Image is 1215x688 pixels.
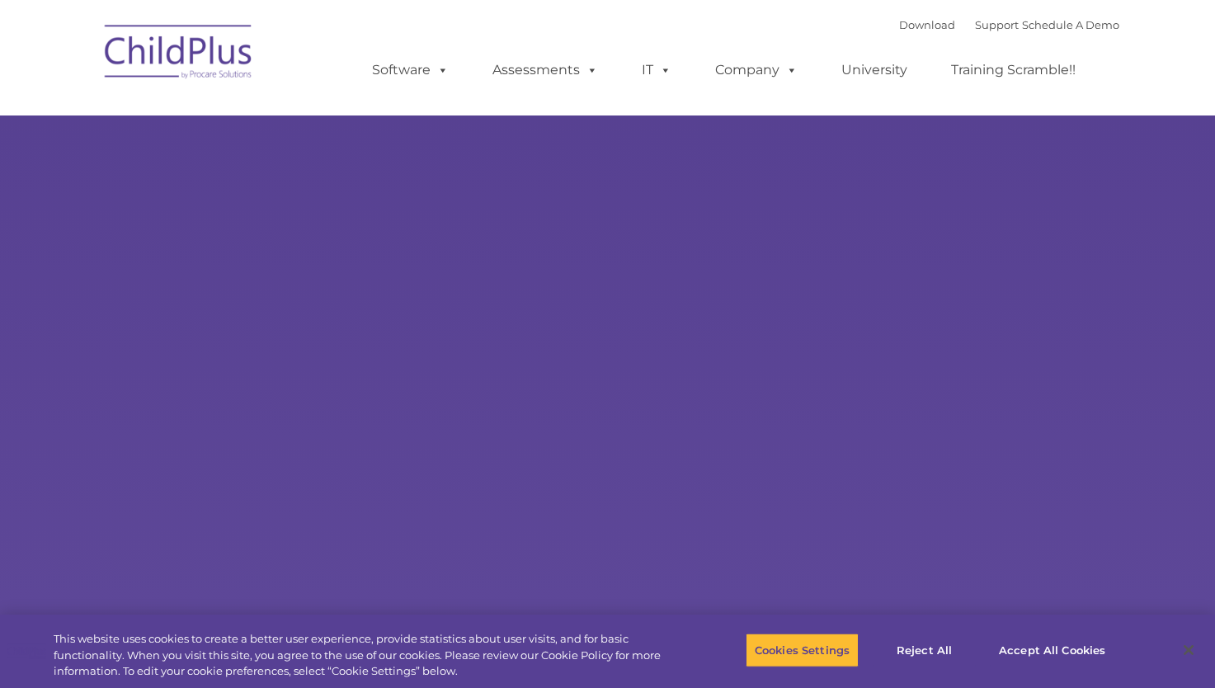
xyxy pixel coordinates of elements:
a: Software [356,54,465,87]
button: Accept All Cookies [990,633,1114,667]
a: Download [899,18,955,31]
a: Assessments [476,54,615,87]
font: | [899,18,1119,31]
img: ChildPlus by Procare Solutions [97,13,261,96]
a: Support [975,18,1019,31]
a: Company [699,54,814,87]
a: Training Scramble!! [935,54,1092,87]
a: IT [625,54,688,87]
a: University [825,54,924,87]
button: Close [1170,632,1207,668]
button: Reject All [873,633,976,667]
button: Cookies Settings [746,633,859,667]
a: Schedule A Demo [1022,18,1119,31]
div: This website uses cookies to create a better user experience, provide statistics about user visit... [54,631,668,680]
